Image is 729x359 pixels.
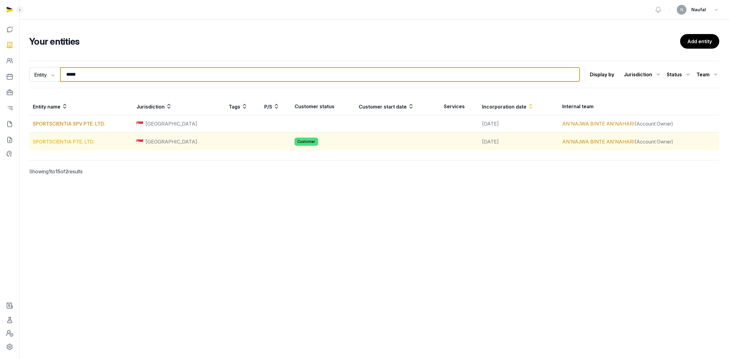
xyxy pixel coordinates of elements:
[691,6,706,13] span: Naufal
[355,98,440,115] th: Customer start date
[65,168,68,174] span: 2
[261,98,291,115] th: P/S
[478,98,559,115] th: Incorporation date
[667,70,692,79] div: Status
[29,98,133,115] th: Entity name
[559,98,719,115] th: Internal team
[33,139,94,145] a: SPORTSCIENTIA PTE. LTD.
[562,120,716,127] div: (Account Owner)
[677,5,686,15] button: N
[680,8,683,12] span: N
[145,120,197,127] span: [GEOGRAPHIC_DATA]
[29,67,60,82] button: Entity
[55,168,60,174] span: 15
[49,168,51,174] span: 1
[440,98,478,115] th: Services
[562,139,635,145] a: AN'NAJWA BINTE AN'NAHARI
[33,121,105,127] a: SPORTSCIENTIA SPV PTE. LTD.
[562,121,635,127] a: AN'NAJWA BINTE AN'NAHARI
[29,36,680,47] h2: Your entities
[225,98,261,115] th: Tags
[133,98,225,115] th: Jurisdiction
[680,34,719,49] a: Add entity
[624,70,662,79] div: Jurisdiction
[145,138,197,145] span: [GEOGRAPHIC_DATA]
[29,161,194,182] p: Showing to of results
[291,98,355,115] th: Customer status
[478,133,559,151] td: [DATE]
[295,138,318,146] span: Customer
[562,138,716,145] div: (Account Owner)
[590,70,614,79] p: Display by
[696,70,719,79] div: Team
[478,115,559,133] td: [DATE]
